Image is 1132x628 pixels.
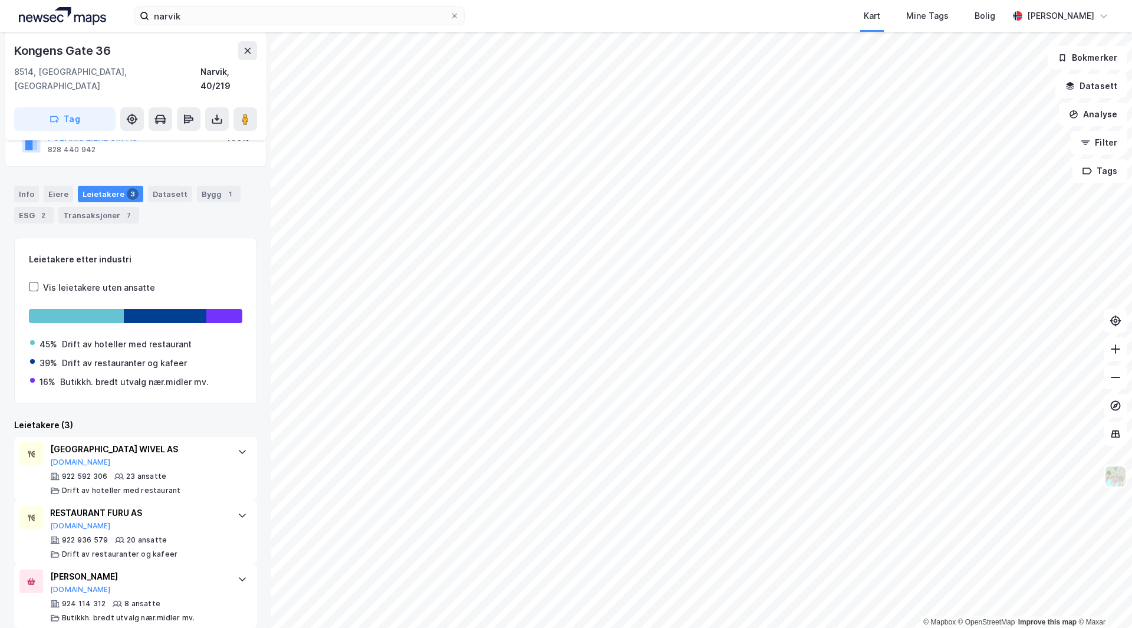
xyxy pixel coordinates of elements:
div: Leietakere [78,186,143,202]
div: [PERSON_NAME] [50,570,226,584]
div: Transaksjoner [58,207,139,223]
div: Leietakere etter industri [29,252,242,267]
iframe: Chat Widget [1073,571,1132,628]
div: Kart [864,9,880,23]
div: Butikkh. bredt utvalg nær.midler mv. [60,375,209,389]
div: Drift av restauranter og kafeer [62,550,177,559]
div: Mine Tags [906,9,949,23]
button: [DOMAIN_NAME] [50,585,111,594]
div: 16% [40,375,55,389]
div: Bygg [197,186,241,202]
input: Søk på adresse, matrikkel, gårdeiere, leietakere eller personer [149,7,450,25]
div: 922 936 579 [62,535,108,545]
div: 2 [37,209,49,221]
div: Datasett [148,186,192,202]
div: Drift av hoteller med restaurant [62,337,192,351]
div: 23 ansatte [126,472,166,481]
div: Kongens Gate 36 [14,41,113,60]
div: 924 114 312 [62,599,106,609]
img: Z [1104,465,1127,488]
div: Leietakere (3) [14,418,257,432]
div: Drift av hoteller med restaurant [62,486,180,495]
button: Filter [1071,131,1127,154]
button: Analyse [1059,103,1127,126]
div: 828 440 942 [48,145,96,154]
div: Bolig [975,9,995,23]
div: 7 [123,209,134,221]
button: [DOMAIN_NAME] [50,458,111,467]
div: 3 [127,188,139,200]
img: logo.a4113a55bc3d86da70a041830d287a7e.svg [19,7,106,25]
div: 8514, [GEOGRAPHIC_DATA], [GEOGRAPHIC_DATA] [14,65,200,93]
button: Tag [14,107,116,131]
div: ESG [14,207,54,223]
div: Narvik, 40/219 [200,65,257,93]
a: Mapbox [923,618,956,626]
div: Info [14,186,39,202]
div: 20 ansatte [127,535,167,545]
div: RESTAURANT FURU AS [50,506,226,520]
div: 8 ansatte [124,599,160,609]
div: 45% [40,337,57,351]
div: Drift av restauranter og kafeer [62,356,187,370]
a: Improve this map [1018,618,1077,626]
button: Bokmerker [1048,46,1127,70]
div: Vis leietakere uten ansatte [43,281,155,295]
div: 922 592 306 [62,472,107,481]
div: Kontrollprogram for chat [1073,571,1132,628]
div: Eiere [44,186,73,202]
div: 39% [40,356,57,370]
button: [DOMAIN_NAME] [50,521,111,531]
button: Tags [1072,159,1127,183]
div: [GEOGRAPHIC_DATA] WIVEL AS [50,442,226,456]
a: OpenStreetMap [958,618,1015,626]
div: [PERSON_NAME] [1027,9,1094,23]
div: 1 [224,188,236,200]
div: Butikkh. bredt utvalg nær.midler mv. [62,613,195,623]
button: Datasett [1055,74,1127,98]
